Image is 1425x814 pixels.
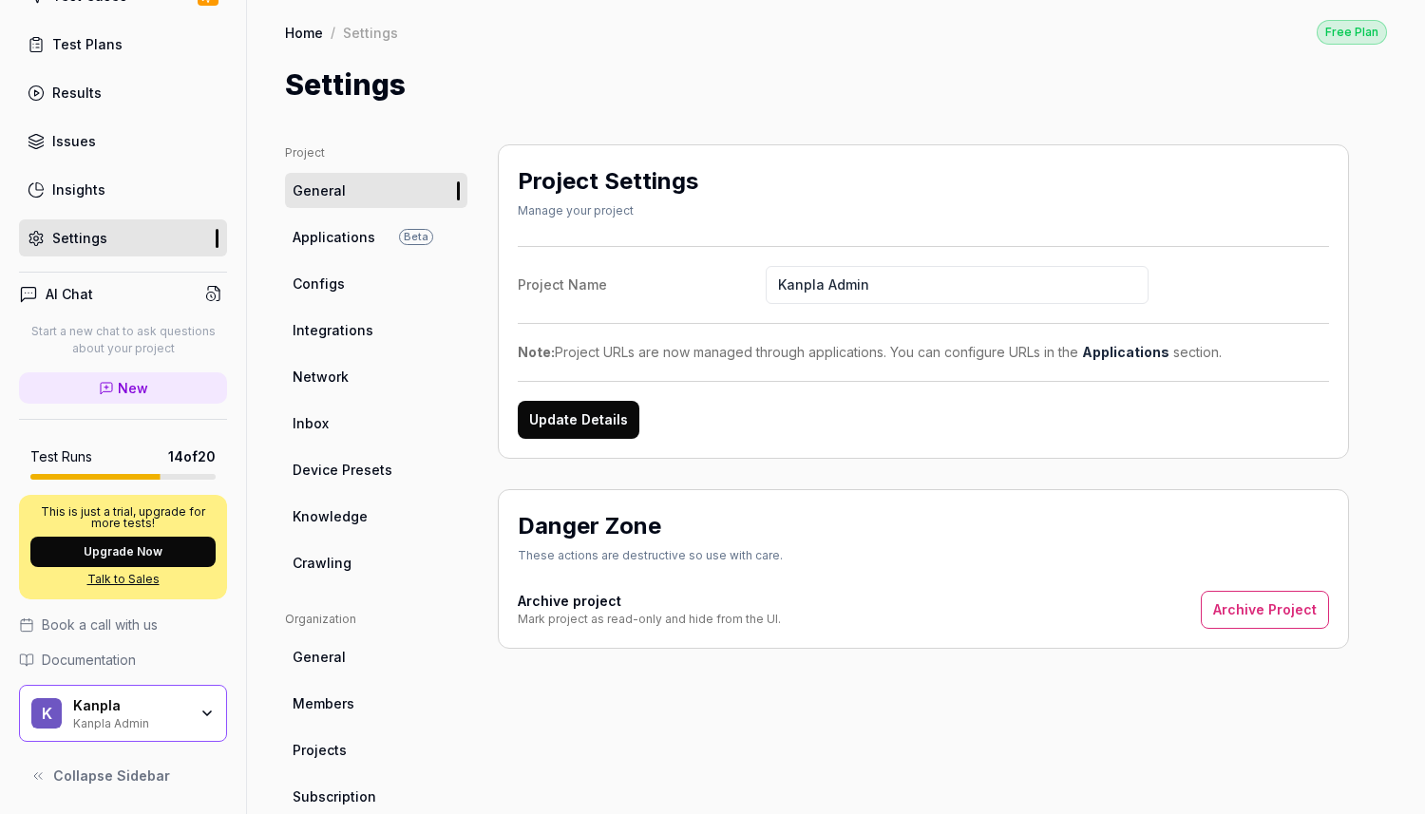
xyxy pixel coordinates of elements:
[1317,20,1387,45] div: Free Plan
[285,173,467,208] a: General
[285,64,406,106] h1: Settings
[53,766,170,786] span: Collapse Sidebar
[285,219,467,255] a: ApplicationsBeta
[518,344,555,360] strong: Note:
[518,401,639,439] button: Update Details
[30,537,216,567] button: Upgrade Now
[285,499,467,534] a: Knowledge
[293,693,354,713] span: Members
[52,131,96,151] div: Issues
[285,312,467,348] a: Integrations
[19,123,227,160] a: Issues
[331,23,335,42] div: /
[293,274,345,293] span: Configs
[285,144,467,161] div: Project
[518,509,661,543] h2: Danger Zone
[19,323,227,357] p: Start a new chat to ask questions about your project
[293,227,375,247] span: Applications
[19,74,227,111] a: Results
[766,266,1149,304] input: Project Name
[285,611,467,628] div: Organization
[168,446,216,466] span: 14 of 20
[399,229,433,245] span: Beta
[46,284,93,304] h4: AI Chat
[52,83,102,103] div: Results
[118,378,148,398] span: New
[518,547,783,564] div: These actions are destructive so use with care.
[293,413,329,433] span: Inbox
[293,553,351,573] span: Crawling
[518,164,698,199] h2: Project Settings
[19,219,227,256] a: Settings
[518,274,766,294] div: Project Name
[293,460,392,480] span: Device Presets
[52,34,123,54] div: Test Plans
[293,786,376,806] span: Subscription
[52,180,105,199] div: Insights
[285,545,467,580] a: Crawling
[1082,344,1169,360] a: Applications
[1201,591,1329,629] button: Archive Project
[19,171,227,208] a: Insights
[19,26,227,63] a: Test Plans
[19,372,227,404] a: New
[30,571,216,588] a: Talk to Sales
[73,714,187,729] div: Kanpla Admin
[285,732,467,767] a: Projects
[293,740,347,760] span: Projects
[31,698,62,729] span: K
[19,685,227,742] button: KKanplaKanpla Admin
[285,359,467,394] a: Network
[293,180,346,200] span: General
[285,406,467,441] a: Inbox
[30,506,216,529] p: This is just a trial, upgrade for more tests!
[19,615,227,634] a: Book a call with us
[285,452,467,487] a: Device Presets
[518,591,781,611] h4: Archive project
[42,650,136,670] span: Documentation
[293,320,373,340] span: Integrations
[285,266,467,301] a: Configs
[518,611,781,628] div: Mark project as read-only and hide from the UI.
[285,686,467,721] a: Members
[73,697,187,714] div: Kanpla
[518,342,1329,362] div: Project URLs are now managed through applications. You can configure URLs in the section.
[518,202,698,219] div: Manage your project
[285,23,323,42] a: Home
[343,23,398,42] div: Settings
[293,367,349,387] span: Network
[42,615,158,634] span: Book a call with us
[285,639,467,674] a: General
[293,647,346,667] span: General
[1317,19,1387,45] button: Free Plan
[19,650,227,670] a: Documentation
[19,757,227,795] button: Collapse Sidebar
[293,506,368,526] span: Knowledge
[285,779,467,814] a: Subscription
[30,448,92,465] h5: Test Runs
[52,228,107,248] div: Settings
